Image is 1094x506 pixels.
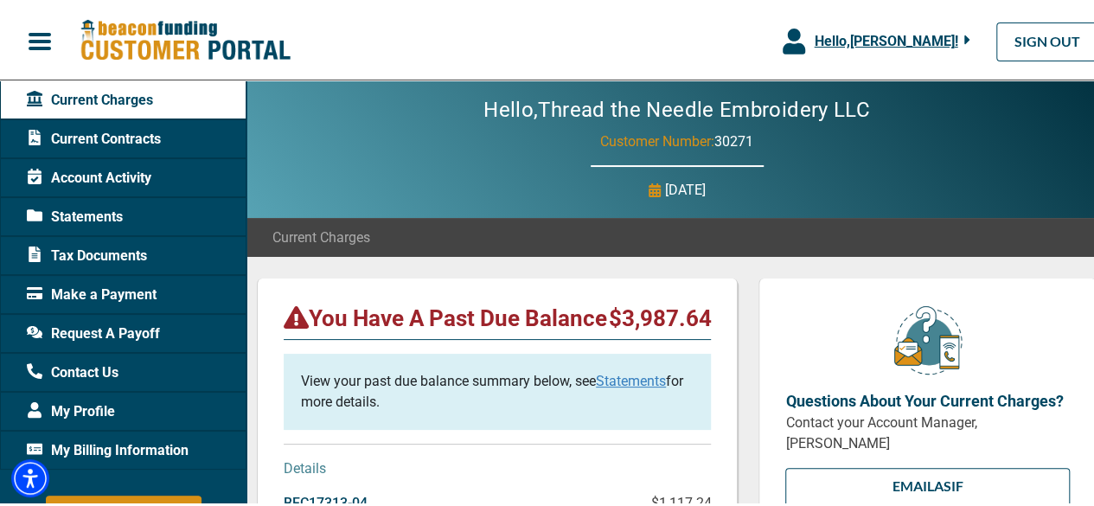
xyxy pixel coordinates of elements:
[272,225,370,246] span: Current Charges
[27,438,189,458] span: My Billing Information
[27,321,160,342] span: Request A Payoff
[27,243,147,264] span: Tax Documents
[284,456,711,477] p: Details
[665,177,706,198] p: [DATE]
[596,370,666,387] a: Statements
[27,87,153,108] span: Current Charges
[80,16,291,61] img: Beacon Funding Customer Portal Logo
[301,368,694,410] p: View your past due balance summary below, see for more details.
[27,282,157,303] span: Make a Payment
[432,95,922,120] h2: Hello, Thread the Needle Embroidery LLC
[11,457,49,495] div: Accessibility Menu
[814,30,957,47] span: Hello, [PERSON_NAME] !
[27,204,123,225] span: Statements
[608,302,711,330] p: $3,987.64
[284,302,607,330] p: You Have A Past Due Balance
[27,165,151,186] span: Account Activity
[600,131,714,147] span: Customer Number:
[785,465,1070,504] a: EMAILAsif
[27,360,118,381] span: Contact Us
[785,410,1070,452] p: Contact your Account Manager, [PERSON_NAME]
[27,126,161,147] span: Current Contracts
[785,387,1070,410] p: Questions About Your Current Charges?
[714,131,753,147] span: 30271
[889,302,967,374] img: customer-service.png
[27,399,115,420] span: My Profile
